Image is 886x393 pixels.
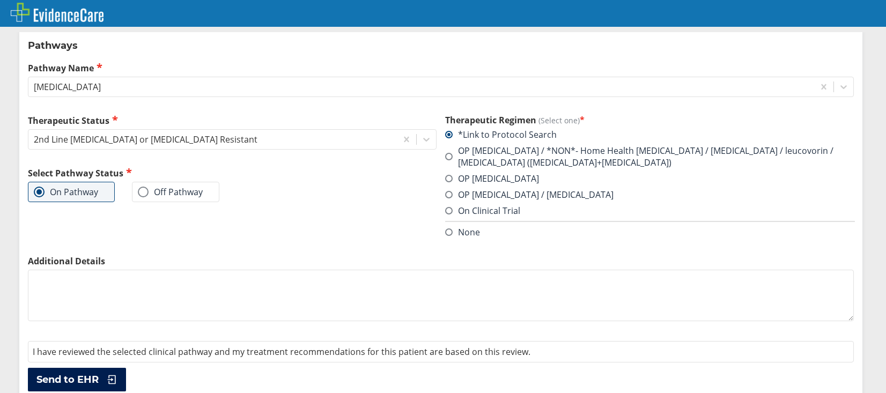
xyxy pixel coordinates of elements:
label: OP [MEDICAL_DATA] / *NON*- Home Health [MEDICAL_DATA] / [MEDICAL_DATA] / leucovorin / [MEDICAL_DA... [445,145,854,168]
span: Send to EHR [36,373,99,386]
label: On Pathway [34,187,98,197]
label: None [445,226,480,238]
label: OP [MEDICAL_DATA] [445,173,539,184]
h2: Pathways [28,39,854,52]
button: Send to EHR [28,368,126,391]
span: (Select one) [538,115,580,125]
label: Pathway Name [28,62,854,74]
label: On Clinical Trial [445,205,520,217]
h3: Therapeutic Regimen [445,114,854,126]
label: OP [MEDICAL_DATA] / [MEDICAL_DATA] [445,189,614,201]
label: Off Pathway [138,187,203,197]
div: 2nd Line [MEDICAL_DATA] or [MEDICAL_DATA] Resistant [34,134,257,145]
span: I have reviewed the selected clinical pathway and my treatment recommendations for this patient a... [33,346,530,358]
label: Therapeutic Status [28,114,437,127]
div: [MEDICAL_DATA] [34,81,101,93]
h2: Select Pathway Status [28,167,437,179]
img: EvidenceCare [11,3,104,22]
label: Additional Details [28,255,854,267]
label: *Link to Protocol Search [445,129,557,140]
